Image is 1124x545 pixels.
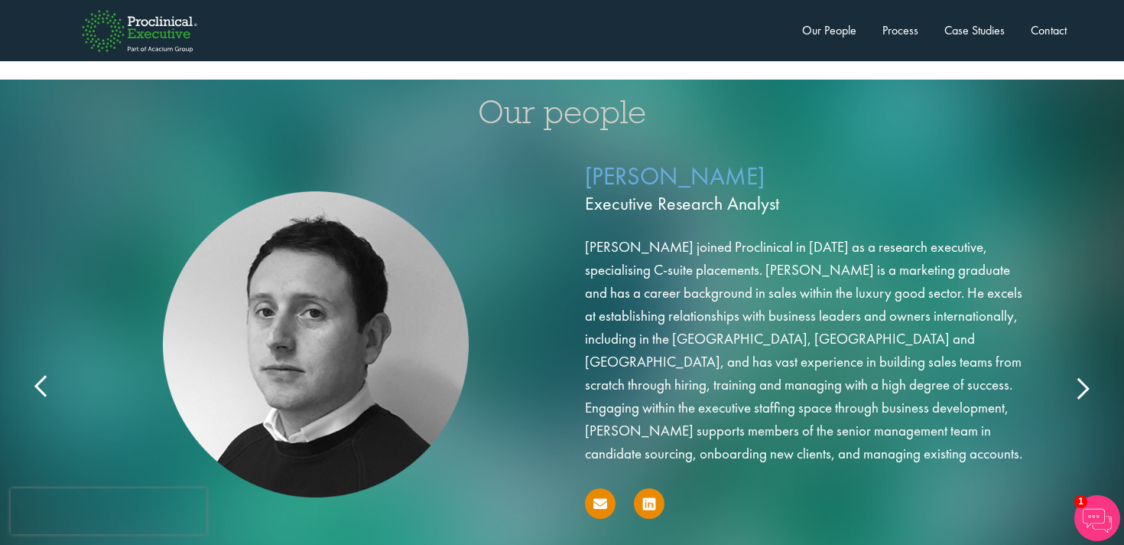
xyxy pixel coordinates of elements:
[11,488,206,534] iframe: reCAPTCHA
[585,236,1032,465] p: [PERSON_NAME] joined Proclinical in [DATE] as a research executive, specialising C-suite placemen...
[1074,495,1120,541] img: Chatbot
[1031,22,1067,38] a: Contact
[882,22,918,38] a: Process
[1074,495,1087,508] span: 1
[585,159,1032,220] p: [PERSON_NAME]
[802,22,856,38] a: Our People
[944,22,1005,38] a: Case Studies
[585,191,1032,217] span: Executive Research Analyst
[163,191,469,498] img: Aubrey Gray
